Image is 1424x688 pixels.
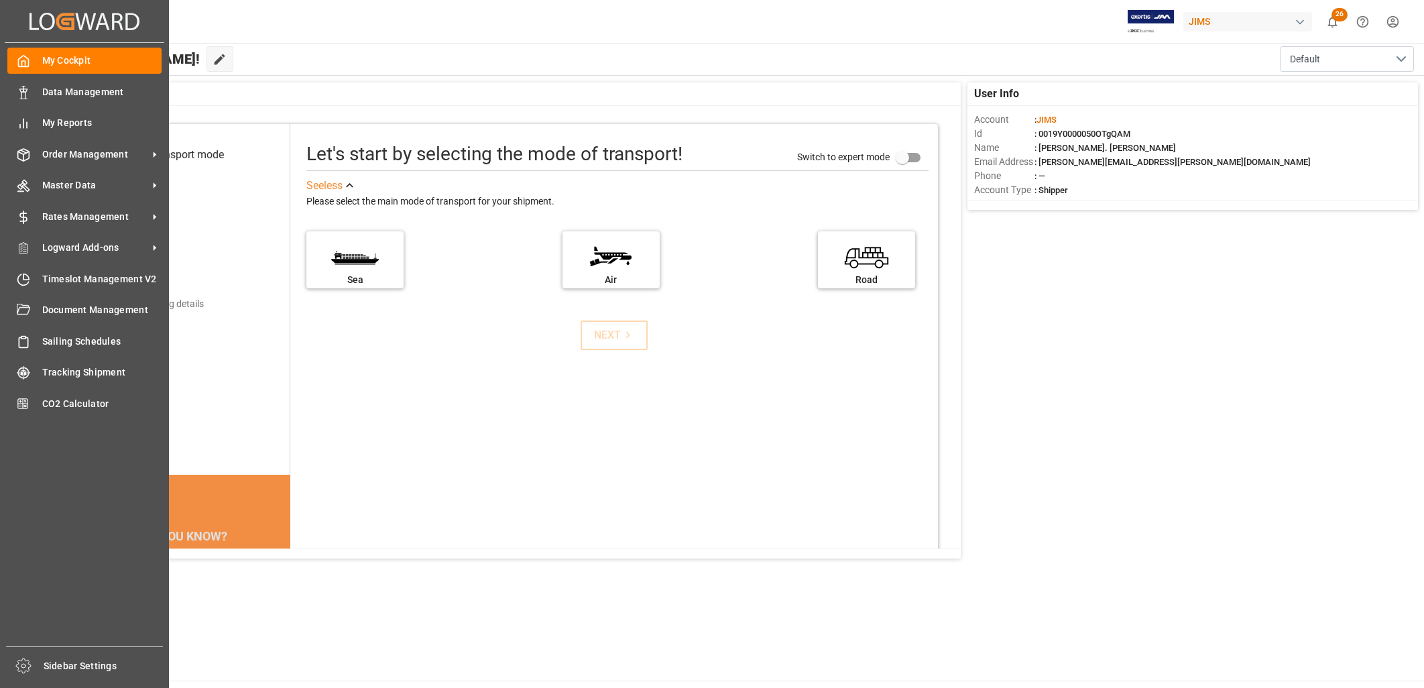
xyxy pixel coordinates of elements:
div: Please select the main mode of transport for your shipment. [306,194,928,210]
div: Select transport mode [120,147,224,163]
span: My Cockpit [42,54,162,68]
span: Master Data [42,178,148,192]
span: Tracking Shipment [42,365,162,380]
div: Let's start by selecting the mode of transport! [306,140,683,168]
span: Default [1290,52,1320,66]
button: NEXT [581,321,648,350]
a: My Reports [7,110,162,136]
button: open menu [1280,46,1414,72]
span: Document Management [42,303,162,317]
span: Name [974,141,1034,155]
a: Data Management [7,78,162,105]
span: Data Management [42,85,162,99]
span: JIMS [1036,115,1057,125]
span: Email Address [974,155,1034,169]
span: CO2 Calculator [42,397,162,411]
span: My Reports [42,116,162,130]
span: Account Type [974,183,1034,197]
img: Exertis%20JAM%20-%20Email%20Logo.jpg_1722504956.jpg [1128,10,1174,34]
span: : [PERSON_NAME][EMAIL_ADDRESS][PERSON_NAME][DOMAIN_NAME] [1034,157,1311,167]
span: Id [974,127,1034,141]
div: See less [306,178,343,194]
span: Sidebar Settings [44,659,164,673]
span: : — [1034,171,1045,181]
a: CO2 Calculator [7,390,162,416]
div: Road [825,273,908,287]
span: Hello [PERSON_NAME]! [56,46,200,72]
a: My Cockpit [7,48,162,74]
span: Logward Add-ons [42,241,148,255]
span: : 0019Y0000050OTgQAM [1034,129,1130,139]
span: Order Management [42,148,148,162]
div: Air [569,273,653,287]
button: Help Center [1348,7,1378,37]
a: Sailing Schedules [7,328,162,354]
span: Switch to expert mode [797,152,890,162]
span: Rates Management [42,210,148,224]
span: Sailing Schedules [42,335,162,349]
button: show 26 new notifications [1317,7,1348,37]
span: : [PERSON_NAME]. [PERSON_NAME] [1034,143,1176,153]
div: DID YOU KNOW? [75,522,291,550]
span: User Info [974,86,1019,102]
span: : [1034,115,1057,125]
div: JIMS [1183,12,1312,32]
button: JIMS [1183,9,1317,34]
a: Timeslot Management V2 [7,266,162,292]
a: Document Management [7,297,162,323]
span: Account [974,113,1034,127]
div: NEXT [594,327,635,343]
a: Tracking Shipment [7,359,162,386]
span: Timeslot Management V2 [42,272,162,286]
span: 26 [1331,8,1348,21]
div: Sea [313,273,397,287]
span: Phone [974,169,1034,183]
div: Add shipping details [120,297,204,311]
span: : Shipper [1034,185,1068,195]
